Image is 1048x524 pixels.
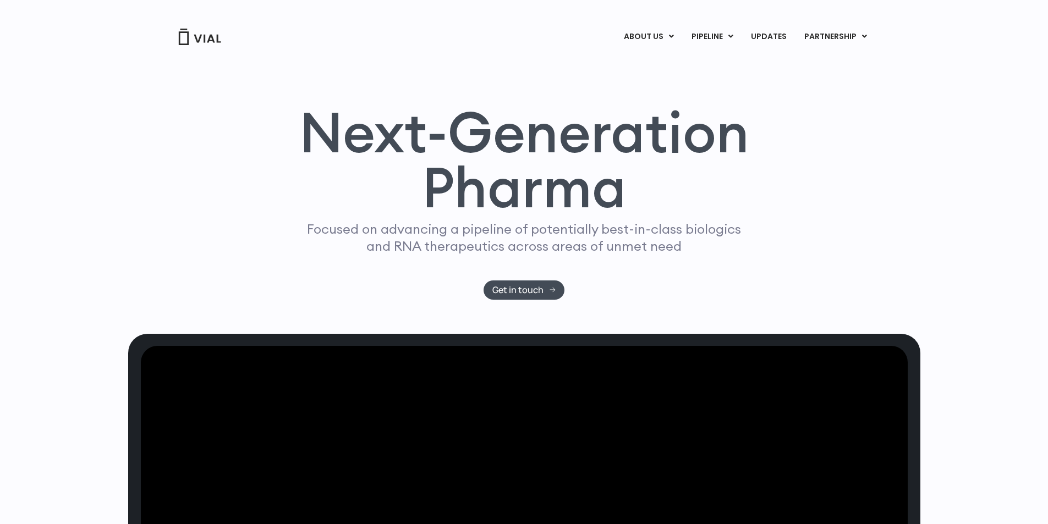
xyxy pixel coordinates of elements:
[303,220,746,255] p: Focused on advancing a pipeline of potentially best-in-class biologics and RNA therapeutics acros...
[615,27,682,46] a: ABOUT USMenu Toggle
[683,27,742,46] a: PIPELINEMenu Toggle
[492,286,544,294] span: Get in touch
[742,27,795,46] a: UPDATES
[286,104,762,216] h1: Next-Generation Pharma
[178,29,222,45] img: Vial Logo
[484,280,564,300] a: Get in touch
[795,27,876,46] a: PARTNERSHIPMenu Toggle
